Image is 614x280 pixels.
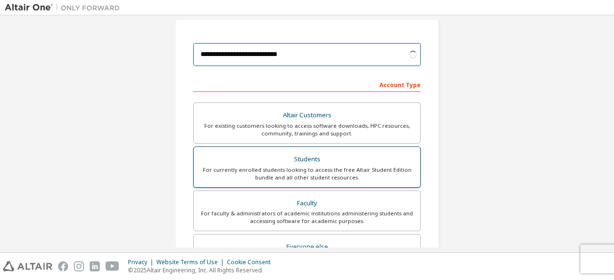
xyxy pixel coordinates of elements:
div: Account Type [193,77,421,92]
p: © 2025 Altair Engineering, Inc. All Rights Reserved. [128,266,276,274]
div: Everyone else [200,240,414,254]
div: Cookie Consent [227,258,276,266]
img: instagram.svg [74,261,84,271]
div: Privacy [128,258,156,266]
img: Altair One [5,3,125,12]
div: For faculty & administrators of academic institutions administering students and accessing softwa... [200,210,414,225]
div: For currently enrolled students looking to access the free Altair Student Edition bundle and all ... [200,166,414,181]
div: Faculty [200,197,414,210]
img: altair_logo.svg [3,261,52,271]
div: For existing customers looking to access software downloads, HPC resources, community, trainings ... [200,122,414,137]
img: facebook.svg [58,261,68,271]
img: linkedin.svg [90,261,100,271]
div: Students [200,153,414,166]
img: youtube.svg [106,261,119,271]
div: Altair Customers [200,109,414,122]
div: Website Terms of Use [156,258,227,266]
